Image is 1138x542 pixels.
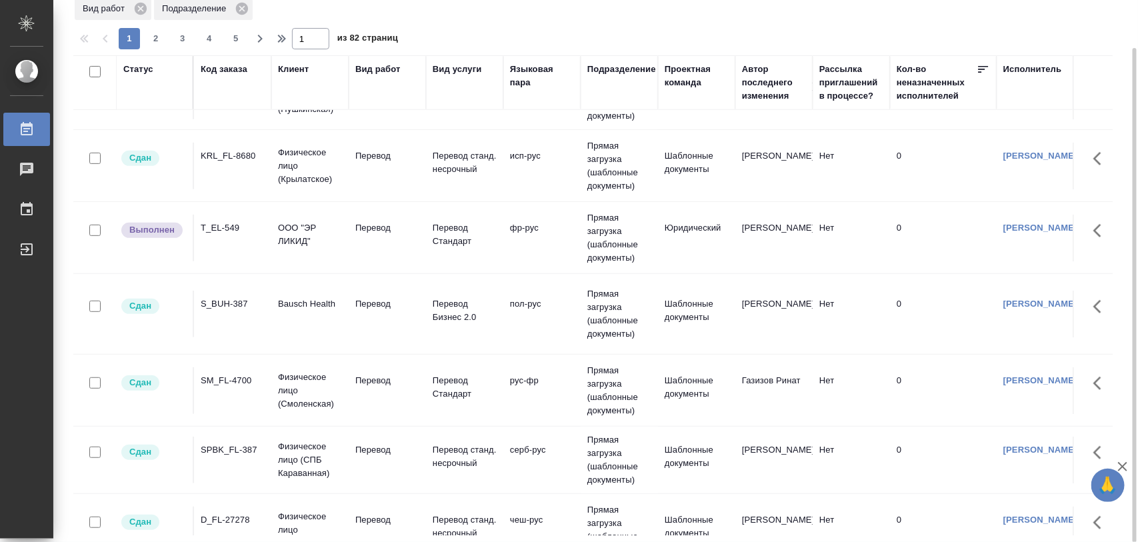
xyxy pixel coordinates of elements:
p: Перевод станд. несрочный [433,443,497,470]
p: Bausch Health [278,297,342,311]
p: Выполнен [129,223,175,237]
td: Прямая загрузка (шаблонные документы) [581,281,658,347]
button: Здесь прячутся важные кнопки [1085,367,1117,399]
p: Сдан [129,299,151,313]
td: 0 [890,215,997,261]
td: Газизов Ринат [735,367,813,414]
div: Клиент [278,63,309,76]
div: Менеджер проверил работу исполнителя, передает ее на следующий этап [120,443,186,461]
td: Нет [813,367,890,414]
div: SPBK_FL-387 [201,443,265,457]
p: Физическое лицо (Крылатское) [278,146,342,186]
td: [PERSON_NAME] [735,215,813,261]
p: Подразделение [162,2,231,15]
td: пол-рус [503,291,581,337]
div: Языковая пара [510,63,574,89]
div: Менеджер проверил работу исполнителя, передает ее на следующий этап [120,149,186,167]
td: Юридический [658,215,735,261]
td: рус-фр [503,367,581,414]
a: [PERSON_NAME] [1003,223,1077,233]
div: S_BUH-387 [201,297,265,311]
span: 2 [145,32,167,45]
span: из 82 страниц [337,30,398,49]
td: 0 [890,367,997,414]
p: Перевод [355,374,419,387]
div: Менеджер проверил работу исполнителя, передает ее на следующий этап [120,513,186,531]
td: [PERSON_NAME] [735,437,813,483]
p: Перевод Стандарт [433,221,497,248]
span: 4 [199,32,220,45]
td: Шаблонные документы [658,143,735,189]
div: Подразделение [587,63,656,76]
td: Шаблонные документы [658,291,735,337]
p: Перевод [355,513,419,527]
p: Сдан [129,151,151,165]
p: Перевод [355,443,419,457]
button: Здесь прячутся важные кнопки [1085,143,1117,175]
p: Перевод [355,221,419,235]
button: 🙏 [1091,469,1125,502]
div: Автор последнего изменения [742,63,806,103]
div: T_EL-549 [201,221,265,235]
div: Статус [123,63,153,76]
p: Перевод [355,149,419,163]
td: Нет [813,291,890,337]
p: Перевод [355,297,419,311]
p: Физическое лицо (Смоленская) [278,371,342,411]
a: [PERSON_NAME] [1003,375,1077,385]
button: Здесь прячутся важные кнопки [1085,437,1117,469]
span: 5 [225,32,247,45]
div: Исполнитель [1003,63,1062,76]
td: серб-рус [503,437,581,483]
td: исп-рус [503,143,581,189]
td: [PERSON_NAME] [735,291,813,337]
td: фр-рус [503,215,581,261]
p: Физическое лицо (СПБ Караванная) [278,440,342,480]
button: 2 [145,28,167,49]
td: Нет [813,215,890,261]
span: 3 [172,32,193,45]
button: 3 [172,28,193,49]
div: D_FL-27278 [201,513,265,527]
div: Исполнитель завершил работу [120,221,186,239]
td: Шаблонные документы [658,437,735,483]
td: Шаблонные документы [658,367,735,414]
td: Нет [813,143,890,189]
p: Перевод Стандарт [433,374,497,401]
td: Нет [813,437,890,483]
button: Здесь прячутся важные кнопки [1085,291,1117,323]
button: 5 [225,28,247,49]
a: [PERSON_NAME] [1003,299,1077,309]
p: Вид работ [83,2,129,15]
p: Перевод станд. несрочный [433,513,497,540]
p: Сдан [129,445,151,459]
button: Здесь прячутся важные кнопки [1085,507,1117,539]
div: Код заказа [201,63,247,76]
p: ООО "ЭР ЛИКИД" [278,221,342,248]
td: Прямая загрузка (шаблонные документы) [581,133,658,199]
td: 0 [890,437,997,483]
button: Здесь прячутся важные кнопки [1085,215,1117,247]
p: Перевод Бизнес 2.0 [433,297,497,324]
div: Кол-во неназначенных исполнителей [897,63,977,103]
span: 🙏 [1097,471,1119,499]
td: [PERSON_NAME] [735,143,813,189]
div: Вид работ [355,63,401,76]
td: 0 [890,143,997,189]
div: Менеджер проверил работу исполнителя, передает ее на следующий этап [120,297,186,315]
td: Прямая загрузка (шаблонные документы) [581,427,658,493]
div: Вид услуги [433,63,482,76]
p: Перевод станд. несрочный [433,149,497,176]
div: Менеджер проверил работу исполнителя, передает ее на следующий этап [120,374,186,392]
td: 0 [890,291,997,337]
div: Рассылка приглашений в процессе? [819,63,883,103]
div: KRL_FL-8680 [201,149,265,163]
a: [PERSON_NAME] [1003,151,1077,161]
div: SM_FL-4700 [201,374,265,387]
button: 4 [199,28,220,49]
a: [PERSON_NAME] [1003,515,1077,525]
p: Сдан [129,515,151,529]
p: Сдан [129,376,151,389]
td: Прямая загрузка (шаблонные документы) [581,357,658,424]
div: Проектная команда [665,63,729,89]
